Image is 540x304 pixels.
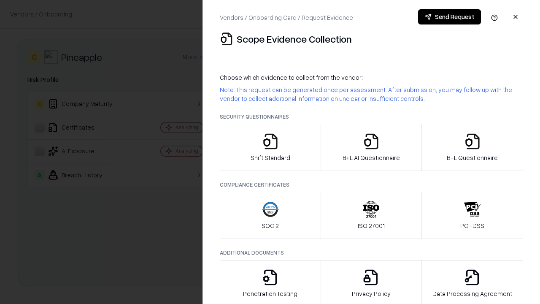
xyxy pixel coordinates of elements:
button: B+L AI Questionnaire [321,124,422,171]
button: ISO 27001 [321,192,422,239]
p: Compliance Certificates [220,181,523,188]
p: Vendors / Onboarding Card / Request Evidence [220,13,353,22]
button: SOC 2 [220,192,321,239]
p: Security Questionnaires [220,113,523,120]
p: ISO 27001 [358,221,385,230]
p: Shift Standard [251,153,290,162]
p: PCI-DSS [460,221,484,230]
p: Privacy Policy [352,289,391,298]
p: SOC 2 [262,221,279,230]
button: Send Request [418,9,481,24]
p: B+L Questionnaire [447,153,498,162]
p: B+L AI Questionnaire [343,153,400,162]
p: Note: This request can be generated once per assessment. After submission, you may follow up with... [220,85,523,103]
p: Choose which evidence to collect from the vendor: [220,73,523,82]
button: B+L Questionnaire [421,124,523,171]
p: Data Processing Agreement [432,289,512,298]
p: Additional Documents [220,249,523,256]
button: PCI-DSS [421,192,523,239]
button: Shift Standard [220,124,321,171]
p: Scope Evidence Collection [237,32,352,46]
p: Penetration Testing [243,289,297,298]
